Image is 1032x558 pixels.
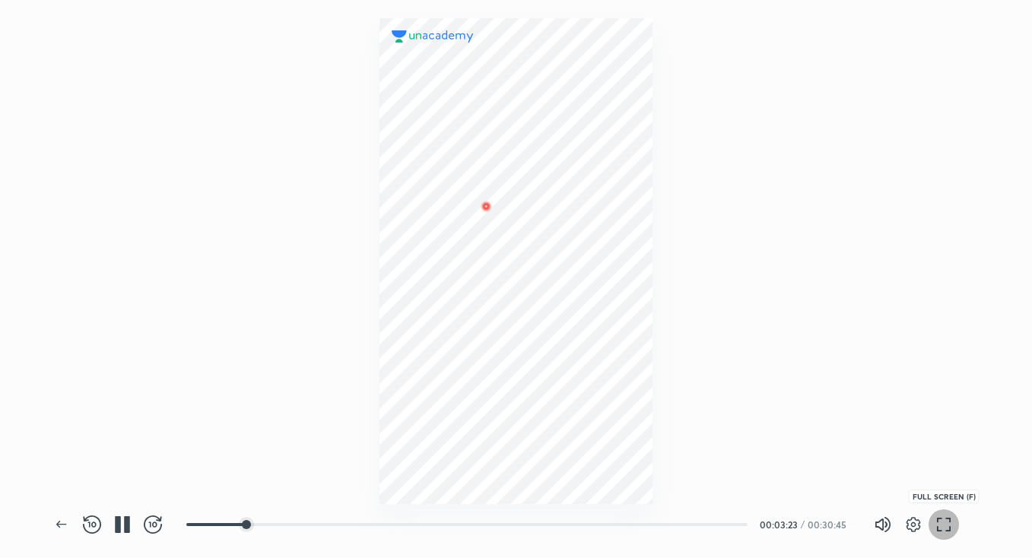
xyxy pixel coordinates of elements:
div: FULL SCREEN (F) [909,490,980,503]
div: / [801,520,805,529]
img: wMgqJGBwKWe8AAAAABJRU5ErkJggg== [477,198,495,216]
img: logo.2a7e12a2.svg [392,30,474,43]
div: 00:30:45 [808,520,849,529]
div: 00:03:23 [760,520,798,529]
